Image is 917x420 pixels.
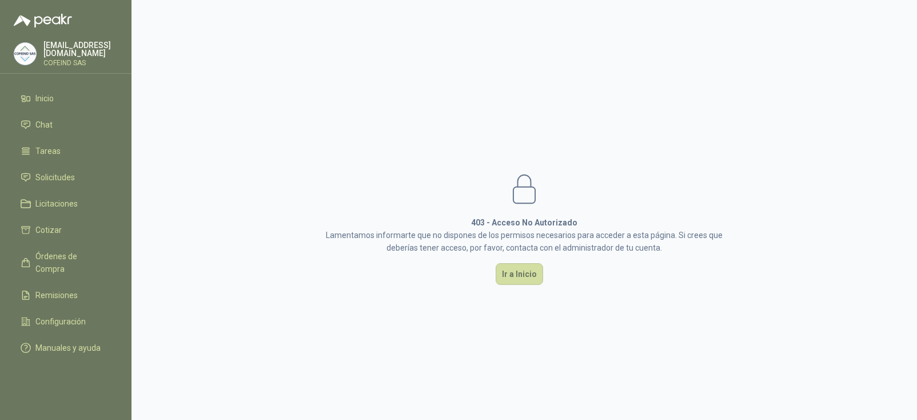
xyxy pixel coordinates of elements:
span: Tareas [35,145,61,157]
button: Ir a Inicio [496,263,543,285]
span: Órdenes de Compra [35,250,107,275]
span: Manuales y ayuda [35,342,101,354]
p: COFEIND SAS [43,60,118,66]
p: [EMAIL_ADDRESS][DOMAIN_NAME] [43,41,118,57]
span: Remisiones [35,289,78,302]
span: Cotizar [35,224,62,236]
span: Configuración [35,315,86,328]
a: Chat [14,114,118,136]
a: Remisiones [14,284,118,306]
a: Configuración [14,311,118,332]
a: Manuales y ayuda [14,337,118,359]
h1: 403 - Acceso No Autorizado [325,216,724,229]
p: Lamentamos informarte que no dispones de los permisos necesarios para acceder a esta página. Si c... [325,229,724,254]
span: Licitaciones [35,197,78,210]
a: Tareas [14,140,118,162]
a: Licitaciones [14,193,118,215]
img: Company Logo [14,43,36,65]
img: Logo peakr [14,14,72,27]
span: Solicitudes [35,171,75,184]
a: Cotizar [14,219,118,241]
span: Inicio [35,92,54,105]
a: Solicitudes [14,167,118,188]
a: Órdenes de Compra [14,245,118,280]
span: Chat [35,118,53,131]
a: Inicio [14,88,118,109]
